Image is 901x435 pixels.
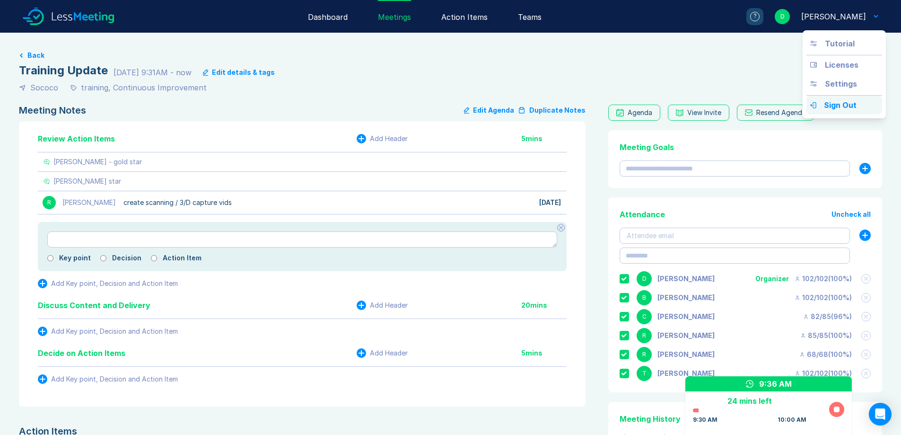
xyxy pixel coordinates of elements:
[801,11,866,22] div: Doug Sharp
[755,275,789,283] div: Organizer
[620,209,665,220] div: Attendance
[620,142,871,153] div: Meeting Goals
[212,69,275,76] div: Edit details & tags
[637,328,652,343] div: R
[114,67,192,78] div: [DATE] 9:31AM - now
[53,158,142,166] div: [PERSON_NAME] - gold star
[27,52,44,59] button: Back
[357,134,408,143] button: Add Header
[464,105,514,116] button: Edit Agenda
[831,211,871,218] button: Uncheck all
[19,52,882,59] a: Back
[521,349,567,357] div: 5 mins
[521,302,567,309] div: 20 mins
[637,309,652,324] div: C
[53,178,121,185] div: [PERSON_NAME] star
[693,416,717,424] div: 9:30 AM
[163,254,201,262] label: Action Item
[62,199,116,206] div: [PERSON_NAME]
[657,370,715,377] div: Troy Cleghorn
[370,135,408,142] div: Add Header
[38,300,150,311] div: Discuss Content and Delivery
[637,271,652,286] div: D
[42,195,57,210] div: R
[112,254,141,262] label: Decision
[51,280,178,287] div: Add Key point, Decision and Action Item
[38,347,125,359] div: Decide on Action Items
[19,63,108,78] div: Training Update
[30,82,58,93] div: Sococo
[668,105,729,121] button: View Invite
[800,332,852,339] div: 85 / 85 ( 100 %)
[123,199,232,206] div: create scanning / 3/D capture vids
[637,366,652,381] div: T
[756,109,806,116] div: Resend Agenda
[19,105,86,116] div: Meeting Notes
[778,416,806,424] div: 10:00 AM
[795,294,852,302] div: 102 / 102 ( 100 %)
[775,9,790,24] div: D
[370,349,408,357] div: Add Header
[735,8,763,25] a: ?
[637,347,652,362] div: R
[608,105,660,121] a: Agenda
[203,69,275,76] button: Edit details & tags
[51,375,178,383] div: Add Key point, Decision and Action Item
[799,351,852,358] div: 68 / 68 ( 100 %)
[59,254,91,262] label: Key point
[81,82,207,93] div: training, Continuous Improvement
[657,294,715,302] div: Blair Nixon
[628,109,652,116] div: Agenda
[521,135,567,142] div: 5 mins
[357,348,408,358] button: Add Header
[38,133,115,144] div: Review Action Items
[370,302,408,309] div: Add Header
[657,332,715,339] div: Richard Nelson
[38,374,178,384] button: Add Key point, Decision and Action Item
[620,413,871,425] div: Meeting History
[51,328,178,335] div: Add Key point, Decision and Action Item
[795,370,852,377] div: 102 / 102 ( 100 %)
[657,313,715,320] div: Corey Wick
[357,301,408,310] button: Add Header
[750,12,760,21] div: ?
[759,378,792,390] div: 9:36 AM
[737,105,814,121] button: Resend Agenda
[803,313,852,320] div: 82 / 85 ( 96 %)
[693,395,806,407] div: 24 mins left
[657,351,715,358] div: Ryan Man
[637,290,652,305] div: B
[539,199,561,206] div: [DATE]
[518,105,586,116] button: Duplicate Notes
[38,279,178,288] button: Add Key point, Decision and Action Item
[38,327,178,336] button: Add Key point, Decision and Action Item
[657,275,715,283] div: Doug Sharp
[869,403,892,426] div: Open Intercom Messenger
[795,275,852,283] div: 102 / 102 ( 100 %)
[687,109,721,116] div: View Invite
